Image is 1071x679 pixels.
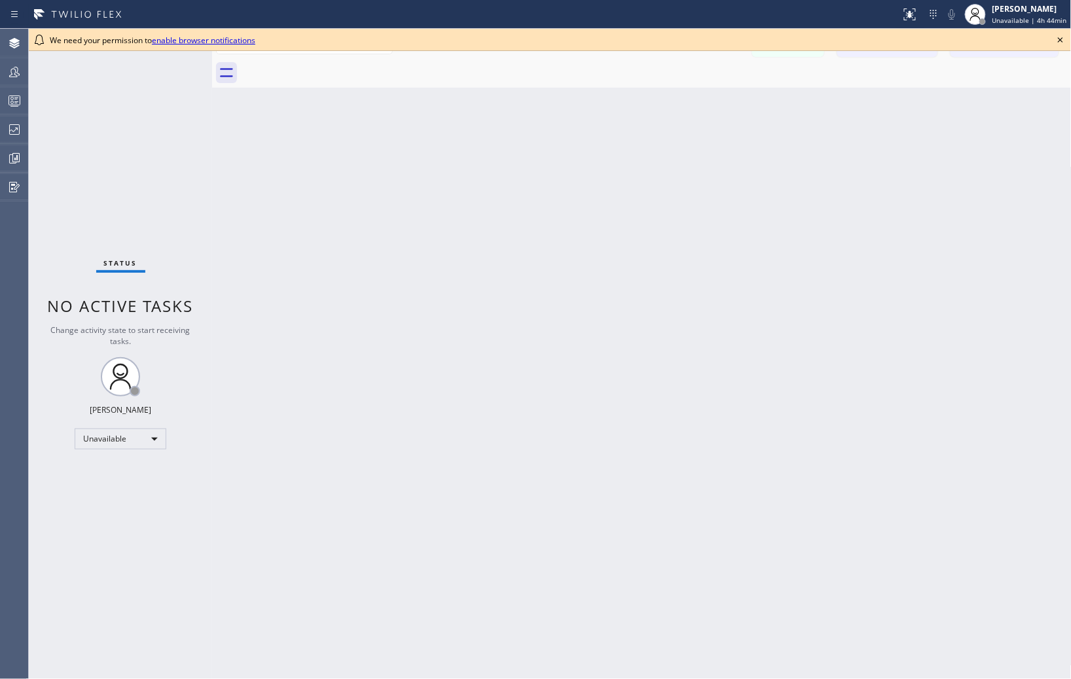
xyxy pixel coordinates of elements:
div: [PERSON_NAME] [90,404,151,415]
a: enable browser notifications [152,35,255,46]
span: We need your permission to [50,35,255,46]
div: Unavailable [75,428,166,449]
span: Status [104,258,137,268]
span: No active tasks [48,295,194,317]
span: Unavailable | 4h 44min [992,16,1067,25]
button: Mute [943,5,961,24]
span: Change activity state to start receiving tasks. [51,324,191,347]
div: [PERSON_NAME] [992,3,1067,14]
